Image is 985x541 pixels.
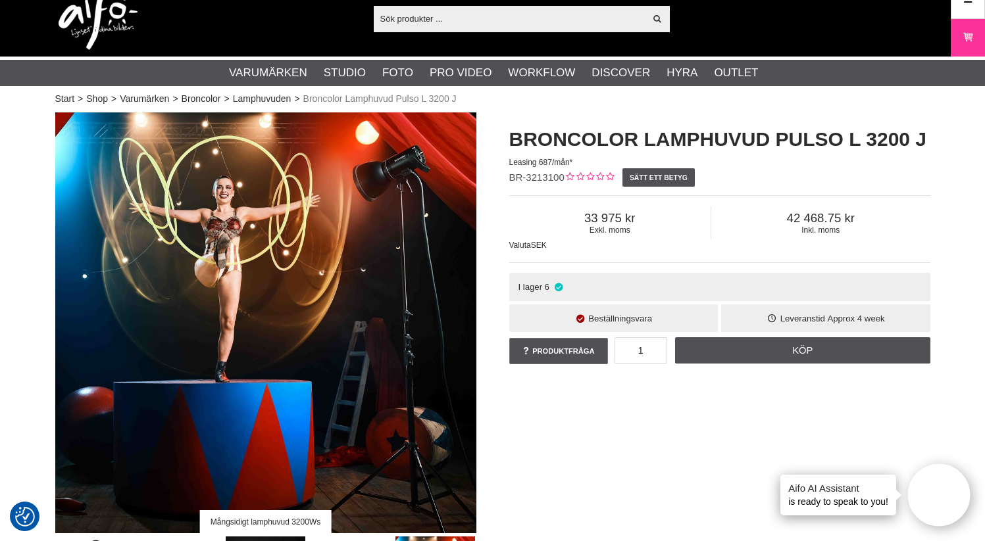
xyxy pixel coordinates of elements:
[509,241,531,250] span: Valuta
[588,314,652,323] span: Beställningsvara
[224,92,229,106] span: >
[780,314,825,323] span: Leveranstid
[509,225,711,235] span: Exkl. moms
[545,282,549,292] span: 6
[780,475,896,515] div: is ready to speak to you!
[382,64,413,82] a: Foto
[711,211,930,225] span: 42 468.75
[714,64,758,82] a: Outlet
[229,64,307,82] a: Varumärken
[553,282,564,292] i: I lager
[199,510,332,533] div: Mångsidigt lamphuvud 3200Ws
[675,337,930,364] a: Köp
[86,92,108,106] a: Shop
[303,92,457,106] span: Broncolor Lamphuvud Pulso L 3200 J
[15,505,35,529] button: Samtyckesinställningar
[55,112,476,533] a: Mångsidigt lamphuvud 3200Ws
[15,507,35,527] img: Revisit consent button
[430,64,492,82] a: Pro Video
[78,92,83,106] span: >
[120,92,169,106] a: Varumärken
[111,92,116,106] span: >
[518,282,542,292] span: I lager
[592,64,650,82] a: Discover
[509,211,711,225] span: 33 975
[509,338,608,364] a: Produktfråga
[531,241,547,250] span: SEK
[374,9,645,28] input: Sök produkter ...
[565,171,614,185] div: Kundbetyg: 0
[788,481,888,495] h4: Aifo AI Assistant
[509,126,930,153] h1: Broncolor Lamphuvud Pulso L 3200 J
[508,64,575,82] a: Workflow
[294,92,299,106] span: >
[622,168,695,187] a: Sätt ett betyg
[324,64,366,82] a: Studio
[509,172,565,183] span: BR-3213100
[233,92,291,106] a: Lamphuvuden
[55,112,476,533] img: broncolor L Pulso 3200 J
[667,64,697,82] a: Hyra
[711,225,930,235] span: Inkl. moms
[509,158,573,167] span: Leasing 687/mån*
[827,314,884,323] span: Approx 4 week
[182,92,221,106] a: Broncolor
[172,92,178,106] span: >
[55,92,75,106] a: Start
